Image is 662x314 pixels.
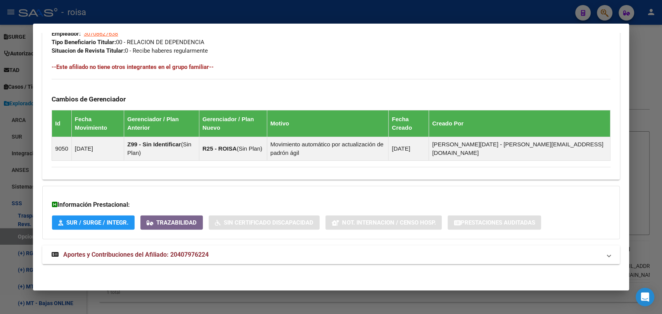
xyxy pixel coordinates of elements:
[124,137,199,161] td: ( )
[52,137,71,161] td: 9050
[52,95,610,103] h3: Cambios de Gerenciador
[52,110,71,137] th: Id
[389,137,429,161] td: [DATE]
[127,141,181,148] strong: Z99 - Sin Identificar
[156,219,197,226] span: Trazabilidad
[52,39,116,46] strong: Tipo Beneficiario Titular:
[52,47,208,54] span: 0 - Recibe haberes regularmente
[52,39,204,46] span: 00 - RELACION DE DEPENDENCIA
[52,30,81,37] strong: Empleador:
[199,110,267,137] th: Gerenciador / Plan Nuevo
[342,219,436,226] span: Not. Internacion / Censo Hosp.
[202,145,237,152] strong: R25 - ROISA
[42,245,619,264] mat-expansion-panel-header: Aportes y Contribuciones del Afiliado: 20407976224
[239,145,260,152] span: Sin Plan
[63,251,209,258] span: Aportes y Contribuciones del Afiliado: 20407976224
[71,137,124,161] td: [DATE]
[325,215,442,230] button: Not. Internacion / Censo Hosp.
[209,215,320,230] button: Sin Certificado Discapacidad
[429,137,610,161] td: [PERSON_NAME][DATE] - [PERSON_NAME][EMAIL_ADDRESS][DOMAIN_NAME]
[460,219,535,226] span: Prestaciones Auditadas
[140,215,203,230] button: Trazabilidad
[66,219,128,226] span: SUR / SURGE / INTEGR.
[199,137,267,161] td: ( )
[52,63,610,71] h4: --Este afiliado no tiene otros integrantes en el grupo familiar--
[124,110,199,137] th: Gerenciador / Plan Anterior
[224,219,313,226] span: Sin Certificado Discapacidad
[267,137,388,161] td: Movimiento automático por actualización de padrón ágil
[52,200,610,209] h3: Información Prestacional:
[71,110,124,137] th: Fecha Movimiento
[636,288,654,306] div: Open Intercom Messenger
[267,110,388,137] th: Motivo
[52,215,135,230] button: SUR / SURGE / INTEGR.
[429,110,610,137] th: Creado Por
[84,30,118,37] span: 30708627638
[52,47,125,54] strong: Situacion de Revista Titular:
[389,110,429,137] th: Fecha Creado
[448,215,541,230] button: Prestaciones Auditadas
